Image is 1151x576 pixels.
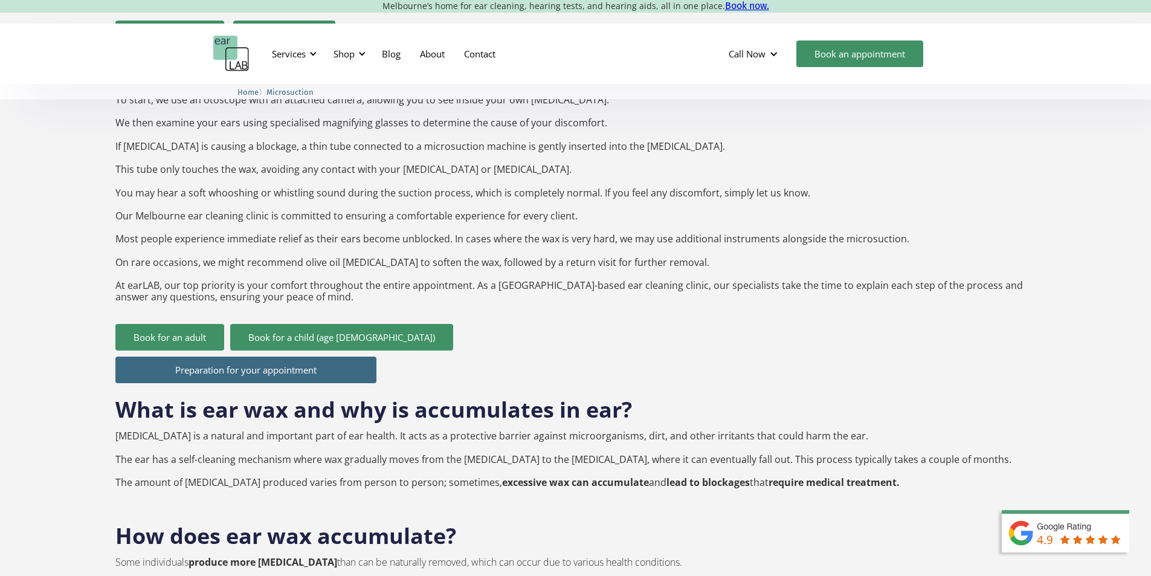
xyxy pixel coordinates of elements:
a: Contact [454,36,505,71]
a: Home [237,86,259,97]
li: 〉 [237,86,266,99]
span: Microsuction [266,88,314,97]
div: Shop [326,36,369,72]
a: Blog [372,36,410,71]
p: [MEDICAL_DATA] is a natural and important part of ear health. It acts as a protective barrier aga... [115,430,1011,488]
span: Home [237,88,259,97]
a: home [213,36,250,72]
strong: produce more [MEDICAL_DATA] [189,555,337,569]
a: Book for an adult [115,324,224,351]
strong: excessive wax can accumulate [502,476,649,489]
strong: require medical treatment. [769,476,900,489]
a: About [410,36,454,71]
div: Shop [334,48,355,60]
a: Book for an adult [115,21,224,47]
div: Call Now [719,36,790,72]
div: Services [272,48,306,60]
div: Services [265,36,320,72]
a: Preparation for your appointment [115,357,376,383]
a: Book for a child [233,21,335,47]
a: Microsuction [266,86,314,97]
h2: How does ear wax accumulate? [115,510,1036,551]
strong: lead to blockages [666,476,750,489]
p: To start, we use an otoscope with an attached camera, allowing you to see inside your own [MEDICA... [115,94,1036,303]
a: Book for a child (age [DEMOGRAPHIC_DATA]) [230,324,453,351]
h2: What is ear wax and why is accumulates in ear? [115,383,632,424]
a: Book an appointment [796,40,923,67]
div: Call Now [729,48,766,60]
